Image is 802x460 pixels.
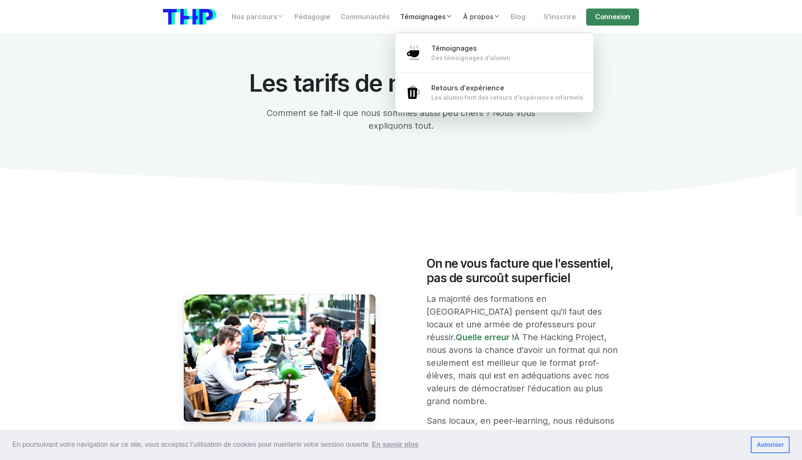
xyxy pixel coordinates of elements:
a: Quelle erreur ! [456,332,514,342]
span: Retours d'expérience [431,84,504,92]
a: S'inscrire [538,9,581,26]
h1: Les tarifs de nos formations [244,70,558,96]
span: Témoignages [431,44,477,52]
img: étudiants en reconversion vers le développement web [183,294,376,422]
p: La majorité des formations en [GEOGRAPHIC_DATA] pensent qu'il faut des locaux et une armée de pro... [427,292,619,408]
a: Connexion [586,9,639,26]
a: Témoignages [395,9,458,26]
span: En poursuivant votre navigation sur ce site, vous acceptez l’utilisation de cookies pour mainteni... [12,438,744,451]
div: Les alumni font des retours d'expérience informels [431,93,583,102]
img: logo [163,9,216,25]
a: Retours d'expérience Les alumni font des retours d'expérience informels [395,72,593,112]
div: Des témoignages d'alumni [431,54,510,62]
a: Blog [506,9,531,26]
a: À propos [458,9,506,26]
a: Nos parcours [227,9,289,26]
a: Communautés [335,9,395,26]
a: learn more about cookies [370,438,420,451]
a: dismiss cookie message [751,437,790,454]
p: Sans locaux, en peer-learning, nous réduisons drastiquement les coûts de formation, et nous vous ... [427,414,619,453]
a: Pédagogie [289,9,335,26]
h2: On ne vous facture que l'essentiel, pas de surcoût superficiel [427,257,619,285]
p: Comment se fait-il que nous sommes aussi peu chers ? Nous vous expliquons tout. [244,107,558,132]
a: Témoignages Des témoignages d'alumni [395,33,593,73]
img: coffee-1-45024b9a829a1d79ffe67ffa7b865f2f.svg [406,45,421,61]
img: beer-14d7f5c207f57f081275ab10ea0b8a94.svg [406,85,421,100]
